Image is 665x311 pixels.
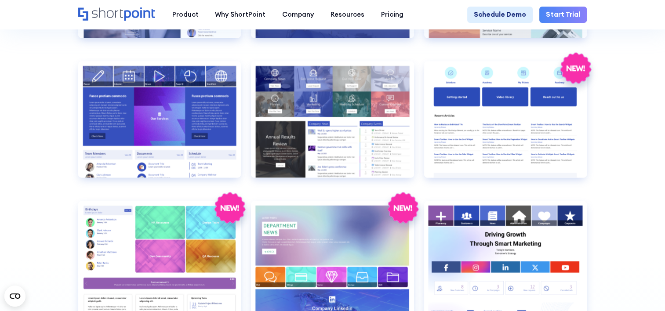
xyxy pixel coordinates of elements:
div: Company [282,10,314,20]
div: Pricing [381,10,403,20]
a: Intranet Layout 5 [251,61,414,191]
a: Start Trial [539,7,587,23]
a: Intranet Layout 4 [78,61,241,191]
a: Resources [322,7,373,23]
a: Schedule Demo [467,7,533,23]
a: Why ShortPoint [207,7,274,23]
a: Product [164,7,207,23]
button: Open CMP widget [4,286,25,307]
a: Home [78,7,156,22]
a: Pricing [373,7,412,23]
div: Resources [331,10,364,20]
a: Knowledge Portal [424,61,587,191]
a: Company [274,7,322,23]
iframe: Chat Widget [507,210,665,311]
div: Why ShortPoint [215,10,265,20]
div: Product [172,10,198,20]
